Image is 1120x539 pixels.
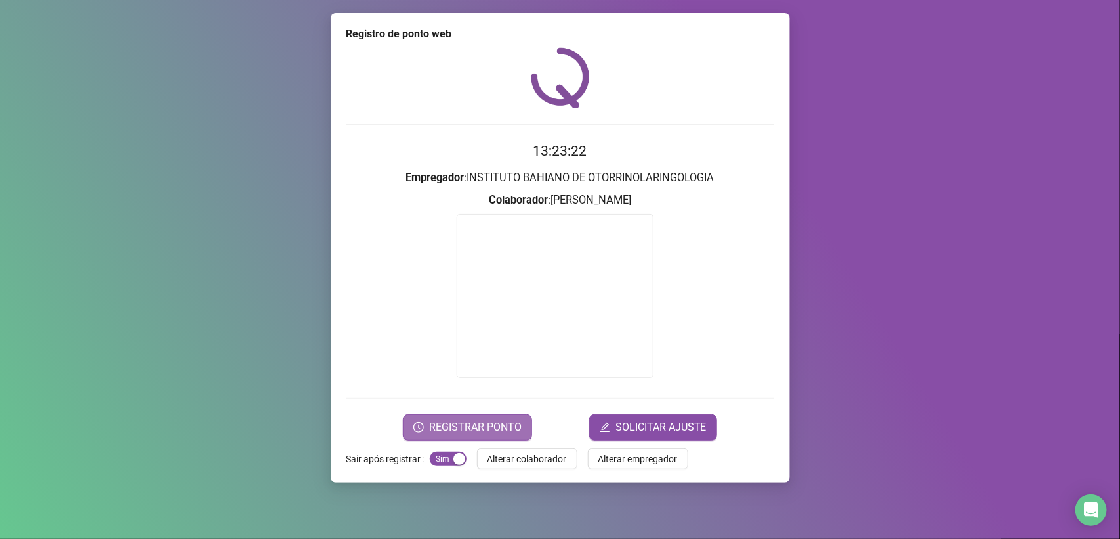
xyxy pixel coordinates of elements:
span: SOLICITAR AJUSTE [615,420,707,435]
time: 13:23:22 [533,143,587,159]
span: REGISTRAR PONTO [429,420,522,435]
span: clock-circle [413,422,424,433]
div: Registro de ponto web [346,26,774,42]
button: Alterar colaborador [477,448,577,469]
button: REGISTRAR PONTO [403,414,532,441]
label: Sair após registrar [346,448,430,469]
strong: Empregador [406,171,465,184]
h3: : INSTITUTO BAHIANO DE OTORRINOLARINGOLOGIA [346,169,774,186]
img: QRPoint [531,47,590,108]
strong: Colaborador [489,194,548,206]
span: edit [600,422,610,433]
button: editSOLICITAR AJUSTE [589,414,717,441]
h3: : [PERSON_NAME] [346,192,774,209]
span: Alterar empregador [598,452,678,466]
span: Alterar colaborador [487,452,567,466]
button: Alterar empregador [588,448,688,469]
div: Open Intercom Messenger [1075,494,1107,526]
